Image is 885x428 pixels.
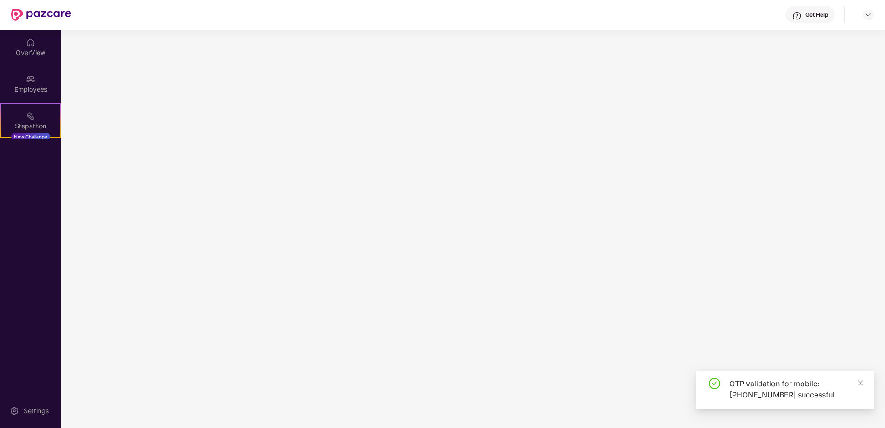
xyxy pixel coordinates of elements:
[729,378,863,400] div: OTP validation for mobile: [PHONE_NUMBER] successful
[21,406,51,415] div: Settings
[1,121,60,131] div: Stepathon
[26,38,35,47] img: svg+xml;base64,PHN2ZyBpZD0iSG9tZSIgeG1sbnM9Imh0dHA6Ly93d3cudzMub3JnLzIwMDAvc3ZnIiB3aWR0aD0iMjAiIG...
[792,11,802,20] img: svg+xml;base64,PHN2ZyBpZD0iSGVscC0zMngzMiIgeG1sbnM9Imh0dHA6Ly93d3cudzMub3JnLzIwMDAvc3ZnIiB3aWR0aD...
[709,378,720,389] span: check-circle
[865,11,872,19] img: svg+xml;base64,PHN2ZyBpZD0iRHJvcGRvd24tMzJ4MzIiIHhtbG5zPSJodHRwOi8vd3d3LnczLm9yZy8yMDAwL3N2ZyIgd2...
[11,133,50,140] div: New Challenge
[805,11,828,19] div: Get Help
[857,380,864,386] span: close
[26,111,35,120] img: svg+xml;base64,PHN2ZyB4bWxucz0iaHR0cDovL3d3dy53My5vcmcvMjAwMC9zdmciIHdpZHRoPSIyMSIgaGVpZ2h0PSIyMC...
[11,9,71,21] img: New Pazcare Logo
[26,75,35,84] img: svg+xml;base64,PHN2ZyBpZD0iRW1wbG95ZWVzIiB4bWxucz0iaHR0cDovL3d3dy53My5vcmcvMjAwMC9zdmciIHdpZHRoPS...
[10,406,19,415] img: svg+xml;base64,PHN2ZyBpZD0iU2V0dGluZy0yMHgyMCIgeG1sbnM9Imh0dHA6Ly93d3cudzMub3JnLzIwMDAvc3ZnIiB3aW...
